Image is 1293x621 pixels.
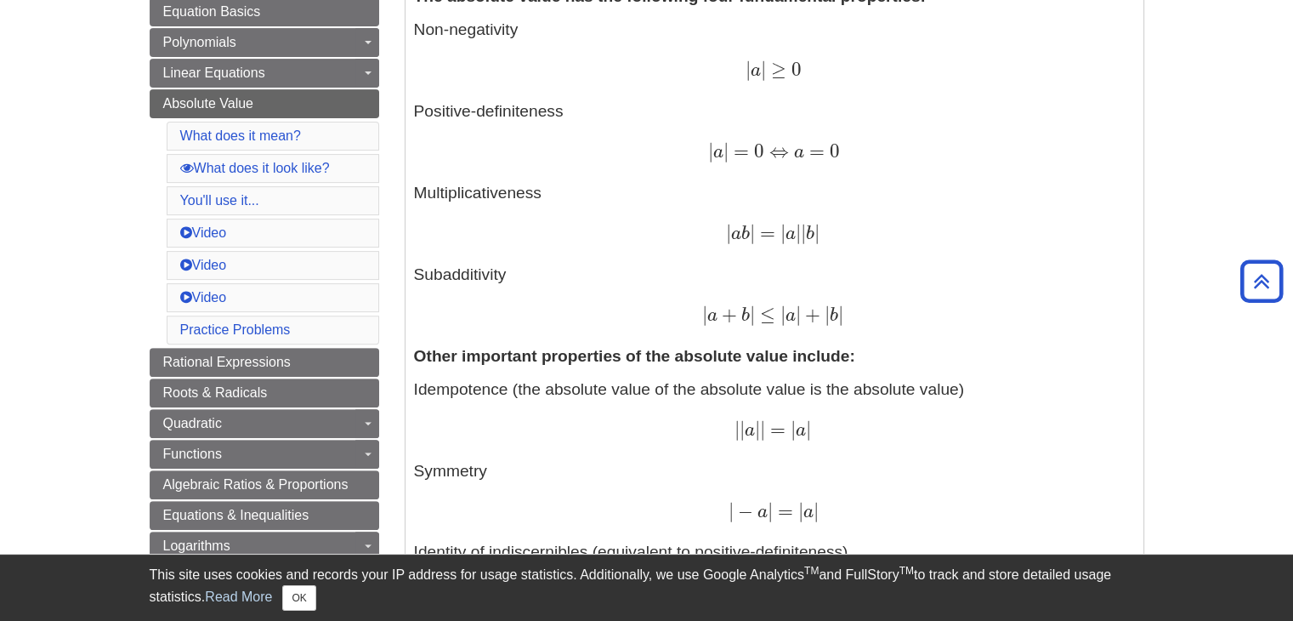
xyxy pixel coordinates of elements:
span: Functions [163,447,222,461]
span: a [707,306,717,325]
a: Back to Top [1234,270,1289,293]
a: Linear Equations [150,59,379,88]
span: = [773,499,793,522]
a: What does it mean? [180,128,301,143]
span: = [728,140,748,162]
span: a [796,421,806,440]
span: a [712,143,723,162]
span: | [791,418,796,441]
span: Absolute Value [163,96,253,111]
span: Roots & Radicals [163,385,268,400]
a: Roots & Radicals [150,379,379,407]
span: | [814,499,819,522]
span: b [741,225,750,243]
a: Video [180,258,227,272]
a: Absolute Value [150,89,379,118]
span: | [746,58,751,81]
span: | [798,499,803,522]
a: Video [180,225,227,240]
span: | [796,303,801,326]
span: | [768,499,773,522]
a: Equations & Inequalities [150,501,379,530]
span: | [780,303,785,326]
span: a [731,225,741,243]
span: | [806,418,811,441]
span: | [801,221,806,244]
a: Functions [150,440,379,469]
span: ⇔ [764,140,789,162]
div: This site uses cookies and records your IP address for usage statistics. Additionally, we use Goo... [150,565,1144,611]
span: | [702,303,707,326]
a: What does it look like? [180,161,330,175]
span: 0 [825,140,840,162]
sup: TM [804,565,819,577]
a: You'll use it... [180,193,259,208]
span: | [760,418,765,441]
span: = [755,221,775,244]
span: − [733,499,752,522]
span: | [707,140,712,162]
span: Equation Basics [163,4,261,19]
span: Algebraic Ratios & Proportions [163,477,349,492]
span: | [838,303,843,326]
a: Video [180,290,227,305]
span: | [780,221,785,244]
span: a [803,503,814,521]
span: | [728,499,733,522]
a: Read More [205,590,272,604]
span: Quadratic [163,416,222,430]
span: a [753,503,768,521]
a: Logarithms [150,532,379,561]
strong: Other important properties of the absolute value include: [414,347,855,365]
sup: TM [899,565,914,577]
span: b [830,306,838,325]
a: Quadratic [150,409,379,438]
span: = [765,418,785,441]
span: a [751,61,761,80]
span: = [804,140,825,162]
span: | [750,303,755,326]
span: ≤ [755,303,775,326]
span: Polynomials [163,35,236,49]
span: a [789,143,804,162]
span: 0 [749,140,764,162]
span: | [755,418,760,441]
span: | [750,221,755,244]
a: Practice Problems [180,322,291,337]
button: Close [282,585,315,611]
span: | [825,303,830,326]
span: + [717,303,737,326]
span: | [740,418,745,441]
span: Linear Equations [163,66,265,80]
span: Logarithms [163,538,230,553]
p: Non-negativity Positive-definiteness Multiplicativeness Subadditivity [414,18,1135,328]
span: | [761,58,766,81]
span: ≥ [766,58,786,81]
span: 0 [786,58,802,81]
span: | [814,221,819,244]
span: | [796,221,801,244]
span: + [801,303,820,326]
a: Rational Expressions [150,348,379,377]
span: | [723,140,728,162]
span: a [785,225,796,243]
span: a [785,306,796,325]
span: b [737,306,750,325]
span: | [734,418,740,441]
a: Polynomials [150,28,379,57]
span: Equations & Inequalities [163,508,309,522]
span: | [726,221,731,244]
span: b [806,225,814,243]
span: Rational Expressions [163,355,291,369]
span: a [745,421,755,440]
a: Algebraic Ratios & Proportions [150,470,379,499]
